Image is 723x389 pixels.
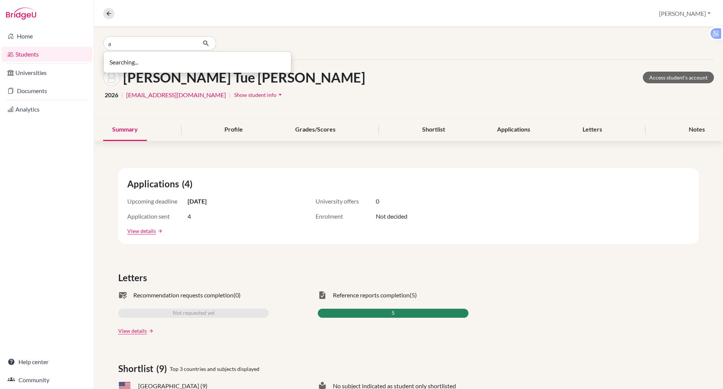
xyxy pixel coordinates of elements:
span: Upcoming deadline [127,197,188,206]
span: Not requested yet [173,309,215,318]
span: [DATE] [188,197,207,206]
a: Documents [2,83,92,98]
span: | [229,90,231,100]
img: Hoang Tue Anh Nguyen's avatar [103,69,120,86]
span: Letters [118,271,150,285]
a: Students [2,47,92,62]
img: Bridge-U [6,8,36,20]
p: Searching... [110,58,285,67]
span: Application sent [127,212,188,221]
a: Community [2,372,92,387]
div: Profile [215,119,252,141]
span: 4 [188,212,191,221]
span: Show student info [234,92,276,98]
div: Grades/Scores [286,119,345,141]
span: (0) [233,291,241,300]
span: Top 3 countries and subjects displayed [170,365,259,373]
a: arrow_forward [147,328,154,334]
div: Applications [488,119,539,141]
span: | [121,90,123,100]
button: [PERSON_NAME] [656,6,714,21]
span: Shortlist [118,362,156,375]
span: Reference reports completion [333,291,410,300]
input: Find student by name... [103,36,197,51]
span: (5) [410,291,417,300]
span: Recommendation requests completion [133,291,233,300]
a: View details [127,227,156,235]
div: Notes [680,119,714,141]
span: Not decided [376,212,407,221]
a: Universities [2,65,92,80]
span: Applications [127,177,182,191]
a: Help center [2,354,92,369]
a: Access student's account [643,72,714,83]
a: View details [118,327,147,335]
span: 2026 [105,90,118,100]
button: Show student infoarrow_drop_down [234,89,284,101]
span: task [318,291,327,300]
h1: [PERSON_NAME] Tue [PERSON_NAME] [123,69,365,86]
span: 5 [392,309,395,318]
div: Shortlist [413,119,454,141]
a: [EMAIL_ADDRESS][DOMAIN_NAME] [126,90,226,100]
span: Enrolment [316,212,376,221]
div: Summary [103,119,147,141]
div: Letters [574,119,611,141]
a: arrow_forward [156,228,163,234]
i: arrow_drop_down [276,91,284,98]
span: 0 [376,197,379,206]
span: mark_email_read [118,291,127,300]
span: University offers [316,197,376,206]
a: Home [2,29,92,44]
a: Analytics [2,102,92,117]
span: (4) [182,177,195,191]
span: (9) [156,362,170,375]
